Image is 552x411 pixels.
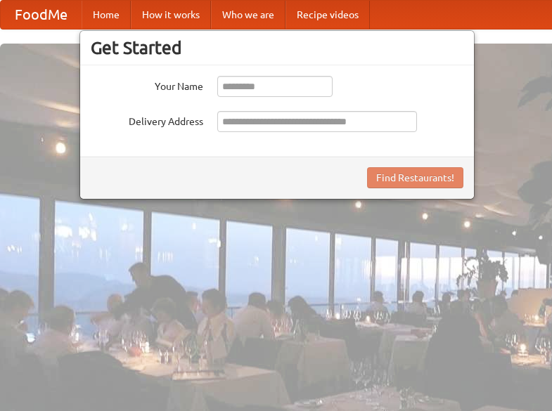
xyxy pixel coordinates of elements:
[91,76,203,93] label: Your Name
[367,167,463,188] button: Find Restaurants!
[211,1,285,29] a: Who we are
[1,1,82,29] a: FoodMe
[91,111,203,129] label: Delivery Address
[91,37,463,58] h3: Get Started
[285,1,370,29] a: Recipe videos
[82,1,131,29] a: Home
[131,1,211,29] a: How it works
